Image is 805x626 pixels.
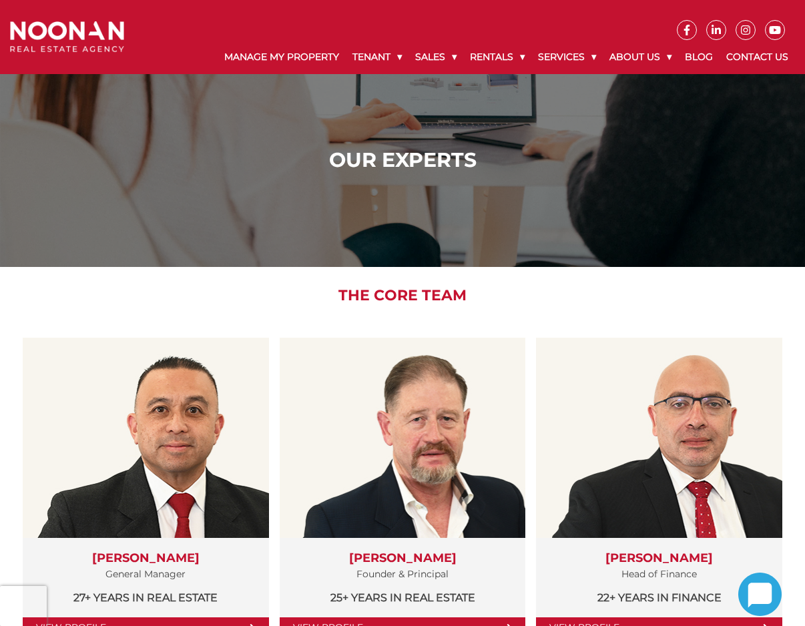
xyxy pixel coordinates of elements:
[293,551,513,566] h3: [PERSON_NAME]
[36,566,256,583] p: General Manager
[409,40,463,74] a: Sales
[463,40,531,74] a: Rentals
[720,40,795,74] a: Contact Us
[36,551,256,566] h3: [PERSON_NAME]
[36,589,256,606] p: 27+ years in Real Estate
[346,40,409,74] a: Tenant
[549,566,769,583] p: Head of Finance
[531,40,603,74] a: Services
[218,40,346,74] a: Manage My Property
[603,40,678,74] a: About Us
[13,287,792,304] h2: The Core Team
[549,589,769,606] p: 22+ years in Finance
[13,148,792,172] h1: Our Experts
[678,40,720,74] a: Blog
[293,566,513,583] p: Founder & Principal
[549,551,769,566] h3: [PERSON_NAME]
[293,589,513,606] p: 25+ years in Real Estate
[10,21,124,53] img: Noonan Real Estate Agency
